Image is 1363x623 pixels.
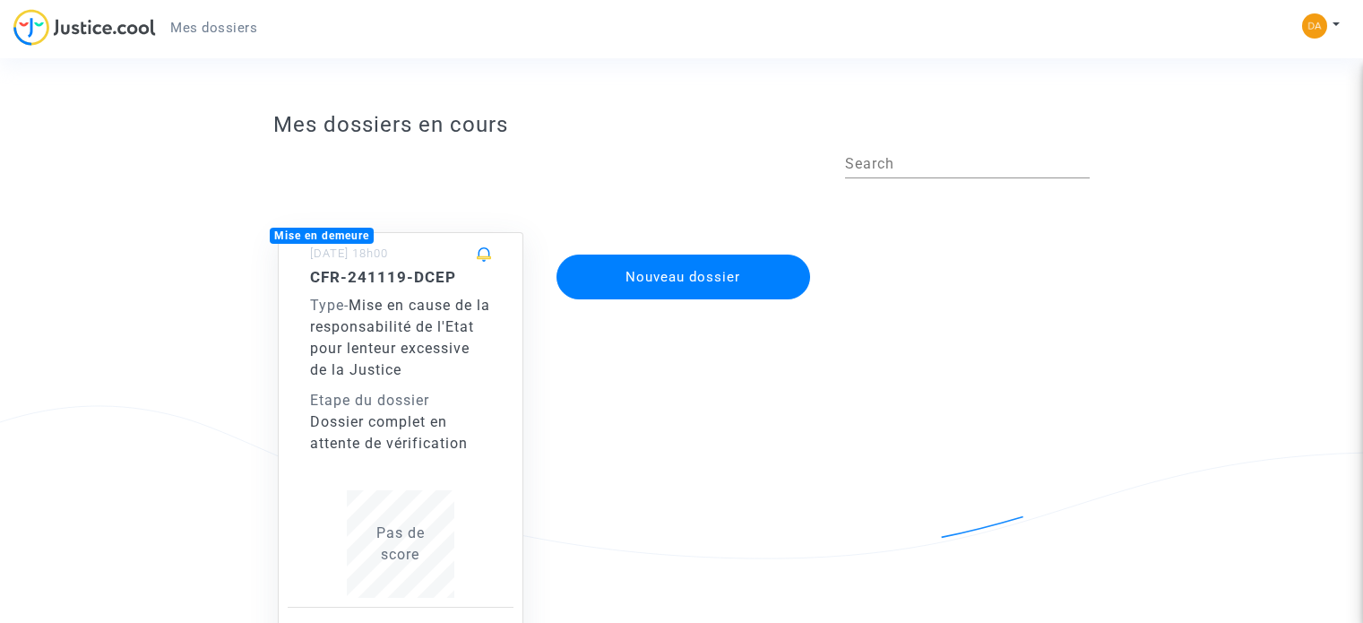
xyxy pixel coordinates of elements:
[310,297,490,378] span: Mise en cause de la responsabilité de l'Etat pour lenteur excessive de la Justice
[310,411,491,454] div: Dossier complet en attente de vérification
[170,20,257,36] span: Mes dossiers
[555,243,813,260] a: Nouveau dossier
[310,247,388,260] small: [DATE] 18h00
[310,297,344,314] span: Type
[376,524,425,563] span: Pas de score
[270,228,374,244] div: Mise en demeure
[310,297,349,314] span: -
[310,268,491,286] h5: CFR-241119-DCEP
[1302,13,1327,39] img: da980e2d1194af25bfdba26153bbf4b4
[310,390,491,411] div: Etape du dossier
[13,9,156,46] img: jc-logo.svg
[156,14,272,41] a: Mes dossiers
[556,255,811,299] button: Nouveau dossier
[273,112,1090,138] h3: Mes dossiers en cours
